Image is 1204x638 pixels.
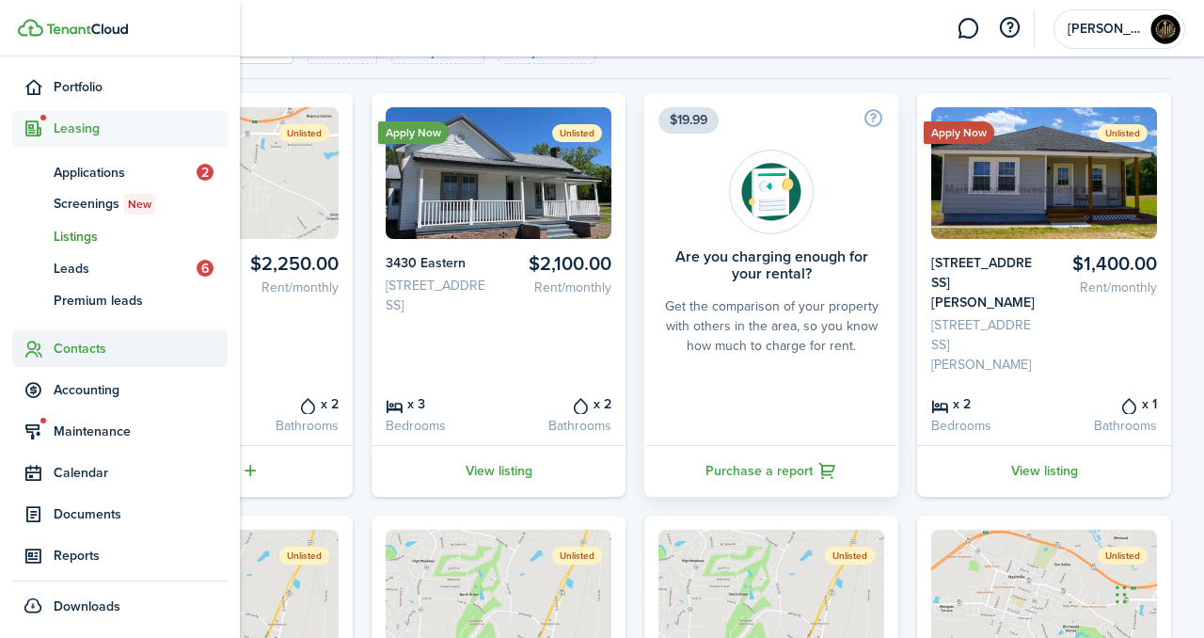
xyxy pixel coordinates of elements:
card-listing-title: $2,100.00 [506,253,612,275]
card-listing-description: Bathrooms [233,416,340,436]
card-listing-description: Rent/monthly [1052,278,1158,297]
card-listing-description: Rent/monthly [506,278,612,297]
span: 2 [197,164,214,181]
a: Applications2 [12,156,228,188]
iframe: Chat Widget [1110,548,1204,638]
card-listing-description: Bathrooms [506,416,612,436]
status: Unlisted [552,124,602,142]
card-listing-description: Bedrooms [386,416,492,436]
span: Harlie [1068,23,1143,36]
span: Leasing [54,119,228,138]
img: TenantCloud [46,24,128,35]
card-title: Are you charging enough for your rental? [658,248,884,282]
card-listing-title: 3430 Eastern [386,253,492,273]
status: Unlisted [552,547,602,565]
status: Unlisted [279,547,329,565]
span: Leads [54,259,197,279]
a: ScreeningsNew [12,188,228,220]
span: Calendar [54,463,228,483]
span: Downloads [54,597,120,616]
a: Reports [12,537,228,574]
a: Messaging [950,5,986,53]
span: New [128,196,151,213]
span: Portfolio [54,77,228,97]
card-listing-title: x 2 [931,393,1038,414]
img: Rentability report avatar [729,150,814,234]
card-listing-title: x 3 [386,393,492,414]
card-listing-title: $1,400.00 [1052,253,1158,275]
span: Reports [54,546,228,566]
card-listing-description: [STREET_ADDRESS] [386,276,492,315]
card-listing-title: [STREET_ADDRESS][PERSON_NAME] [931,253,1038,312]
card-description: Get the comparison of your property with others in the area, so you know how much to charge for r... [658,296,884,356]
span: Accounting [54,380,228,400]
a: View listing [917,445,1171,497]
ribbon: Apply Now [924,121,994,144]
status: Unlisted [1098,547,1148,565]
ribbon: Apply Now [378,121,449,144]
button: Open resource center [993,12,1025,44]
card-listing-description: Rent/monthly [233,278,340,297]
card-listing-title: $2,250.00 [233,253,340,275]
card-listing-description: [STREET_ADDRESS][PERSON_NAME] [931,315,1038,375]
span: Documents [54,504,228,524]
status: Unlisted [1098,124,1148,142]
status: Unlisted [825,547,875,565]
div: Drag [1116,566,1127,623]
a: Premium leads [12,284,228,316]
card-listing-description: Bathrooms [1052,416,1158,436]
card-listing-description: Bedrooms [931,416,1038,436]
span: Listings [54,227,228,247]
img: Harlie [1150,14,1180,44]
span: $19.99 [658,107,719,134]
a: Purchase a report [644,445,898,497]
card-listing-title: x 2 [233,393,340,414]
span: Applications [54,163,197,183]
img: TenantCloud [18,19,43,37]
a: Leads6 [12,252,228,284]
span: Contacts [54,339,228,359]
a: Listings [12,220,228,252]
span: Screenings [54,194,228,215]
card-listing-title: x 2 [506,393,612,414]
status: Unlisted [279,124,329,142]
card-listing-title: x 1 [1052,393,1158,414]
span: Premium leads [54,291,228,311]
img: Listing avatar [931,107,1157,239]
a: View listing [372,445,626,497]
span: 6 [197,260,214,277]
img: Listing avatar [386,107,611,239]
span: Maintenance [54,422,228,441]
